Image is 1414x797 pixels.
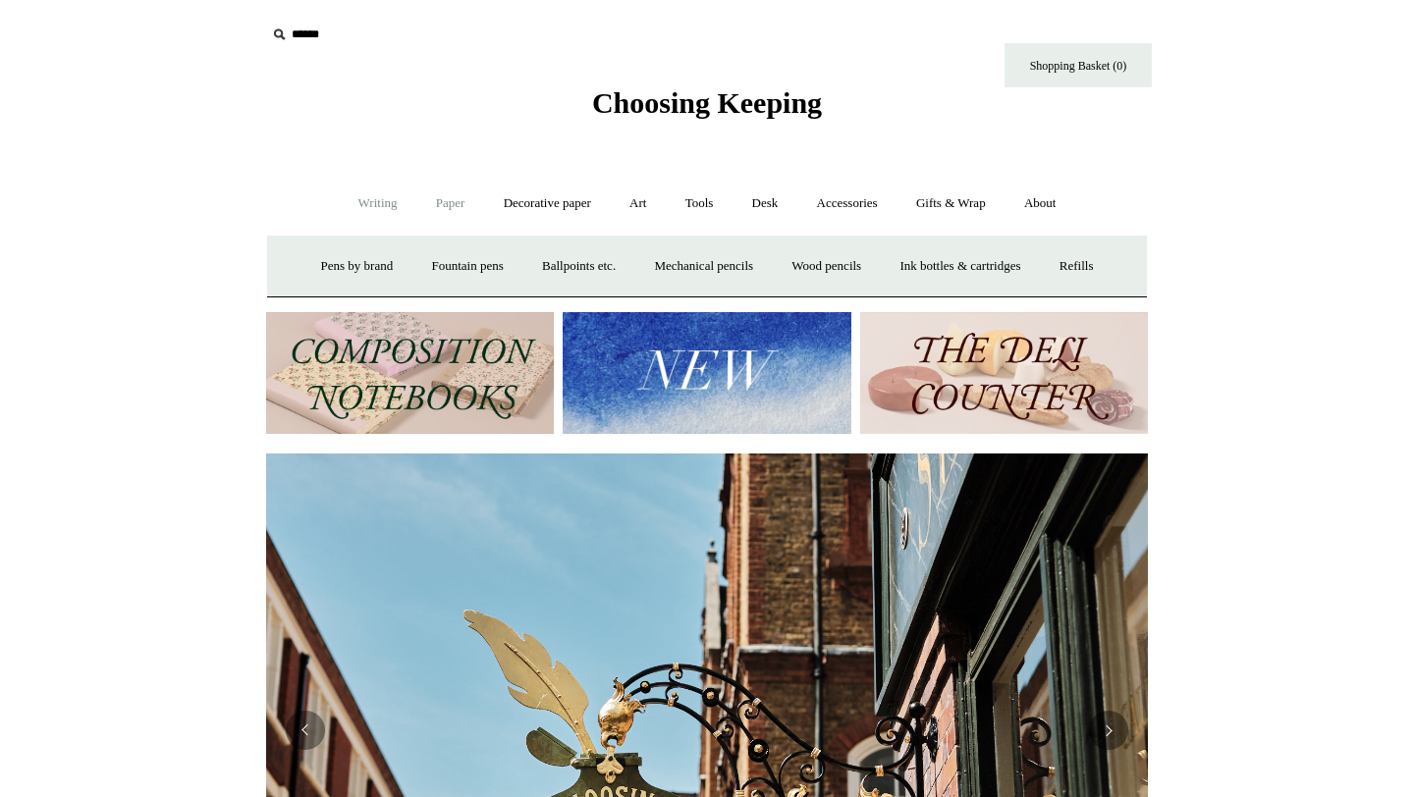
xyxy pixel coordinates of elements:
a: Writing [341,178,415,230]
span: Choosing Keeping [592,86,822,119]
a: Accessories [799,178,896,230]
button: Next [1089,711,1128,750]
a: Decorative paper [486,178,609,230]
a: Mechanical pencils [636,240,771,292]
a: Pens by brand [303,240,411,292]
a: Gifts & Wrap [898,178,1004,230]
a: About [1006,178,1074,230]
a: Choosing Keeping [592,102,822,116]
a: Desk [734,178,796,230]
a: Art [612,178,664,230]
a: Refills [1042,240,1112,292]
a: Wood pencils [774,240,879,292]
a: Ballpoints etc. [524,240,633,292]
a: Shopping Basket (0) [1005,43,1152,87]
img: The Deli Counter [860,312,1148,435]
a: Paper [418,178,483,230]
button: Previous [286,711,325,750]
img: 202302 Composition ledgers.jpg__PID:69722ee6-fa44-49dd-a067-31375e5d54ec [266,312,554,435]
a: Tools [668,178,732,230]
img: New.jpg__PID:f73bdf93-380a-4a35-bcfe-7823039498e1 [563,312,850,435]
a: Fountain pens [413,240,520,292]
a: Ink bottles & cartridges [882,240,1038,292]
